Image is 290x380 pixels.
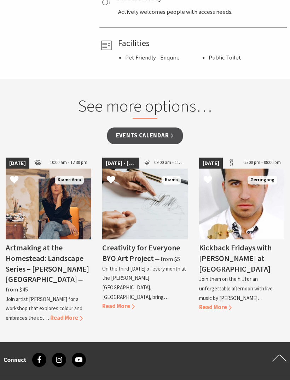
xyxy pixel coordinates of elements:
h4: Creativity for Everyone BYO Art Project [102,243,180,263]
a: Events Calendar [107,127,183,144]
span: 09:00 am - 11:30 am [151,158,188,169]
span: Read More [199,304,232,311]
h4: Artmaking at the Homestead: Landscape Series – [PERSON_NAME][GEOGRAPHIC_DATA] [6,243,89,284]
p: Join artist [PERSON_NAME] for a workshop that explores colour and embraces the act… [6,296,82,321]
button: Click to Favourite Creativity for Everyone BYO Art Project [99,168,122,193]
img: Pencil Drawing [102,169,187,239]
img: Jason Invernon [199,169,284,239]
h3: Connect [4,356,27,364]
p: Actively welcomes people with access needs. [118,7,285,17]
a: [DATE] 10:00 am - 12:30 pm Amber sits in her studio with several paintings behind her Kiama Area ... [6,158,91,323]
p: Join them on the hill for an unforgettable afternoon with live music by [PERSON_NAME]… [199,276,273,301]
span: [DATE] [199,158,223,169]
span: [DATE] - [DATE] [102,158,139,169]
li: Public Toilet [209,53,285,63]
span: Kiama Area [55,176,84,185]
a: [DATE] 05:00 pm - 08:00 pm Jason Invernon Gerringong Kickback Fridays with [PERSON_NAME] at [GEOG... [199,158,284,323]
button: Click to Favourite Kickback Fridays with Jason Invernon at Crooked River Estate [196,168,219,193]
h4: Kickback Fridays with [PERSON_NAME] at [GEOGRAPHIC_DATA] [199,243,272,273]
a: [DATE] - [DATE] 09:00 am - 11:30 am Pencil Drawing Kiama Creativity for Everyone BYO Art Project ... [102,158,187,323]
p: On the third [DATE] of every month at the [PERSON_NAME][GEOGRAPHIC_DATA], [GEOGRAPHIC_DATA], bring… [102,265,186,300]
li: Pet Friendly - Enquire [125,53,201,63]
span: ⁠— from $5 [155,255,180,263]
img: Amber sits in her studio with several paintings behind her [6,169,91,239]
button: Click to Favourite Artmaking at the Homestead: Landscape Series – Amber Wallis [3,168,26,193]
span: Read More [102,302,135,310]
h2: See more options… [55,96,235,119]
span: 10:00 am - 12:30 pm [46,158,91,169]
h4: Facilities [118,38,285,49]
span: Read More [50,314,83,322]
span: [DATE] [6,158,29,169]
span: 05:00 pm - 08:00 pm [240,158,284,169]
span: Kiama [162,176,181,185]
span: Gerringong [248,176,277,185]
